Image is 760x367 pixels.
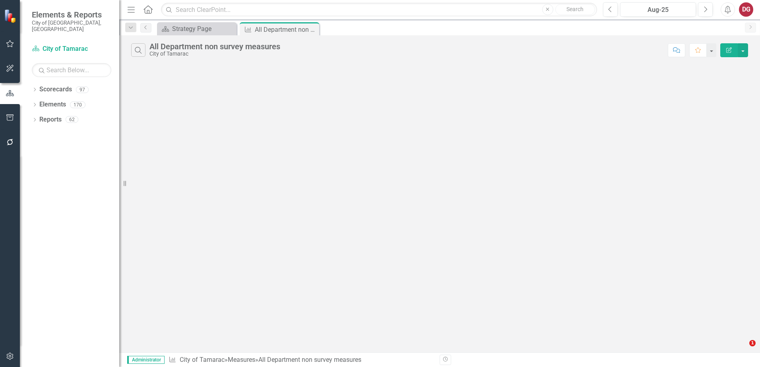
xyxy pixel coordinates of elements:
a: Measures [228,356,255,363]
div: All Department non survey measures [149,42,280,51]
button: DG [739,2,753,17]
button: Search [555,4,595,15]
span: Elements & Reports [32,10,111,19]
a: Reports [39,115,62,124]
div: 170 [70,101,85,108]
div: 97 [76,86,89,93]
span: Search [566,6,584,12]
a: Elements [39,100,66,109]
iframe: Intercom live chat [733,340,752,359]
a: City of Tamarac [32,44,111,54]
div: 62 [66,116,78,123]
a: City of Tamarac [180,356,225,363]
a: Scorecards [39,85,72,94]
div: All Department non survey measures [258,356,361,363]
div: All Department non survey measures [255,25,317,35]
img: ClearPoint Strategy [4,9,18,23]
small: City of [GEOGRAPHIC_DATA], [GEOGRAPHIC_DATA] [32,19,111,33]
div: Aug-25 [623,5,693,15]
div: Strategy Page [172,24,235,34]
input: Search ClearPoint... [161,3,597,17]
span: 1 [749,340,756,346]
div: City of Tamarac [149,51,280,57]
span: Administrator [127,356,165,364]
button: Aug-25 [620,2,696,17]
a: Strategy Page [159,24,235,34]
div: » » [169,355,434,365]
input: Search Below... [32,63,111,77]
